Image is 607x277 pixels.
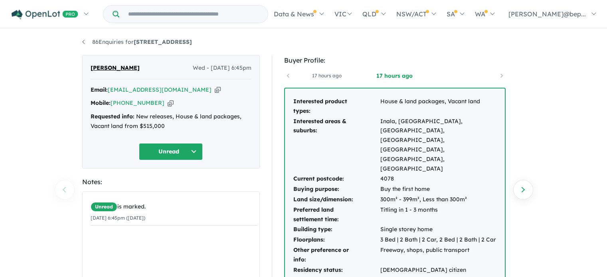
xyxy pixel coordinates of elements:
[82,37,525,47] nav: breadcrumb
[293,96,380,116] td: Interested product types:
[380,224,497,235] td: Single storey home
[82,177,260,187] div: Notes:
[380,194,497,205] td: 300m² - 399m², Less than 300m²
[91,202,257,212] div: is marked.
[293,235,380,245] td: Floorplans:
[121,6,266,23] input: Try estate name, suburb, builder or developer
[293,116,380,174] td: Interested areas & suburbs:
[193,63,251,73] span: Wed - [DATE] 6:45pm
[293,174,380,184] td: Current postcode:
[108,86,212,93] a: [EMAIL_ADDRESS][DOMAIN_NAME]
[91,202,117,212] span: Unread
[91,86,108,93] strong: Email:
[380,245,497,265] td: Freeway, shops, public transport
[111,99,164,106] a: [PHONE_NUMBER]
[380,235,497,245] td: 3 Bed | 2 Bath | 2 Car, 2 Bed | 2 Bath | 2 Car
[284,55,506,66] div: Buyer Profile:
[508,10,586,18] span: [PERSON_NAME]@bep...
[293,194,380,205] td: Land size/dimension:
[293,224,380,235] td: Building type:
[82,38,192,45] a: 86Enquiries for[STREET_ADDRESS]
[168,99,174,107] button: Copy
[293,72,361,80] a: 17 hours ago
[134,38,192,45] strong: [STREET_ADDRESS]
[91,215,145,221] small: [DATE] 6:45pm ([DATE])
[12,10,78,20] img: Openlot PRO Logo White
[380,184,497,194] td: Buy the first home
[91,99,111,106] strong: Mobile:
[139,143,203,160] button: Unread
[91,113,134,120] strong: Requested info:
[380,116,497,174] td: Inala, [GEOGRAPHIC_DATA], [GEOGRAPHIC_DATA], [GEOGRAPHIC_DATA], [GEOGRAPHIC_DATA], [GEOGRAPHIC_DA...
[91,63,140,73] span: [PERSON_NAME]
[380,205,497,225] td: Titling in 1 - 3 months
[380,96,497,116] td: House & land packages, Vacant land
[293,184,380,194] td: Buying purpose:
[361,72,429,80] a: 17 hours ago
[293,205,380,225] td: Preferred land settlement time:
[91,112,251,131] div: New releases, House & land packages, Vacant land from $515,000
[215,86,221,94] button: Copy
[293,265,380,275] td: Residency status:
[380,174,497,184] td: 4078
[380,265,497,275] td: [DEMOGRAPHIC_DATA] citizen
[293,245,380,265] td: Other preference or info:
